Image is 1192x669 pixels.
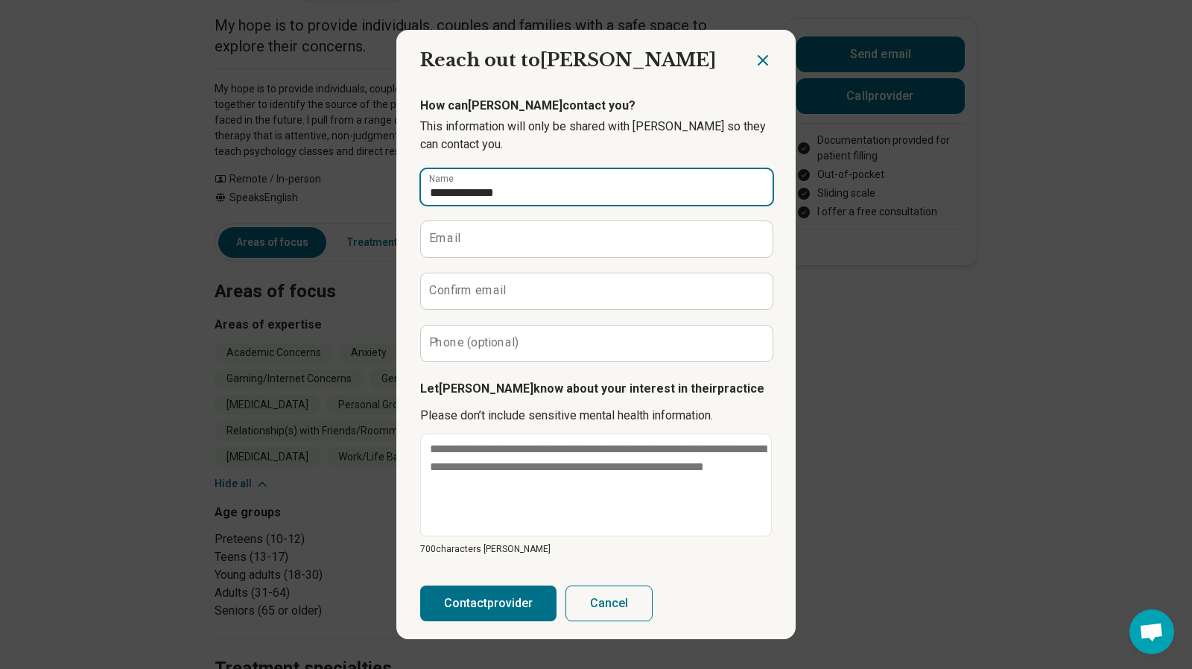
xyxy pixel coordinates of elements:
[420,118,772,153] p: This information will only be shared with [PERSON_NAME] so they can contact you.
[420,586,557,621] button: Contactprovider
[429,232,460,244] label: Email
[565,586,653,621] button: Cancel
[429,337,519,349] label: Phone (optional)
[420,542,772,556] p: 700 characters [PERSON_NAME]
[420,49,716,71] span: Reach out to [PERSON_NAME]
[429,174,454,183] label: Name
[420,407,772,425] p: Please don’t include sensitive mental health information.
[420,380,772,398] p: Let [PERSON_NAME] know about your interest in their practice
[420,97,772,115] p: How can [PERSON_NAME] contact you?
[429,285,506,297] label: Confirm email
[754,51,772,69] button: Close dialog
